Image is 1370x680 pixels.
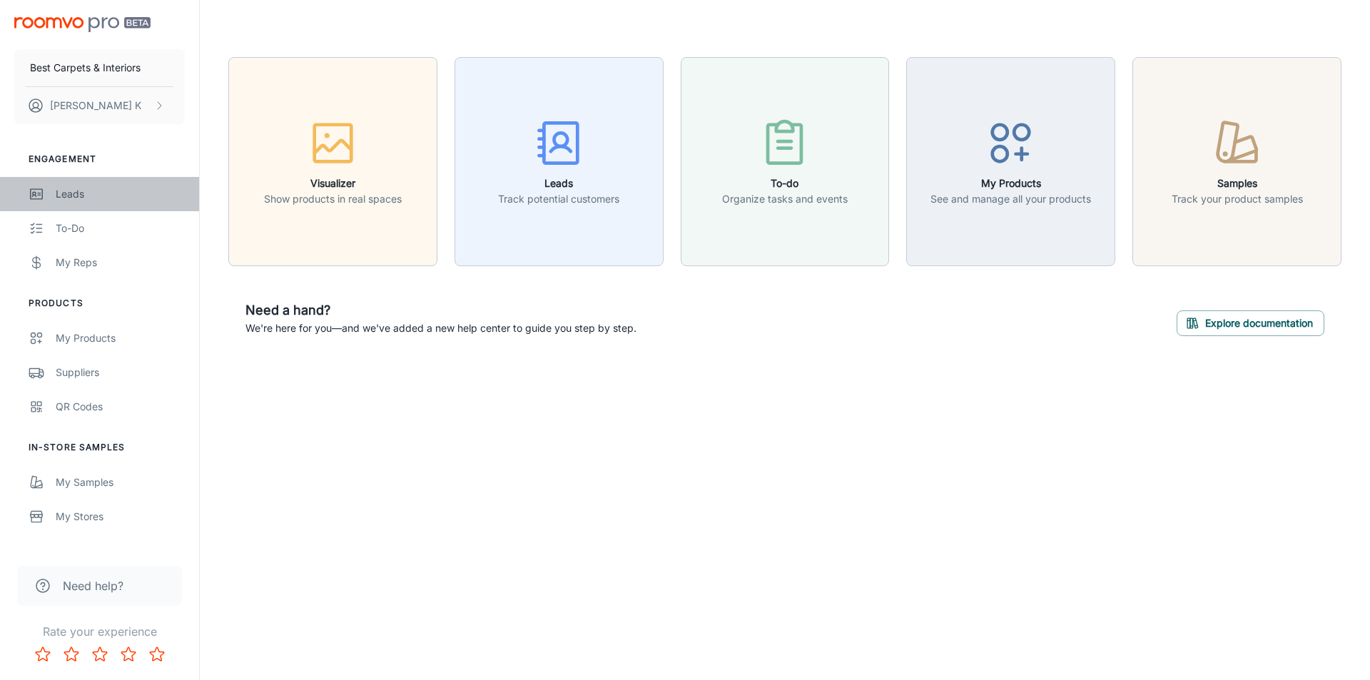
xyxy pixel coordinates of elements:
a: To-doOrganize tasks and events [681,153,890,168]
div: My Reps [56,255,185,270]
p: [PERSON_NAME] K [50,98,141,113]
a: My ProductsSee and manage all your products [906,153,1115,168]
button: Best Carpets & Interiors [14,49,185,86]
a: LeadsTrack potential customers [455,153,664,168]
button: [PERSON_NAME] K [14,87,185,124]
button: Explore documentation [1177,310,1324,336]
a: SamplesTrack your product samples [1132,153,1341,168]
button: My ProductsSee and manage all your products [906,57,1115,266]
div: QR Codes [56,399,185,415]
p: Organize tasks and events [722,191,848,207]
div: To-do [56,220,185,236]
img: Roomvo PRO Beta [14,17,151,32]
a: Explore documentation [1177,315,1324,329]
div: Suppliers [56,365,185,380]
button: To-doOrganize tasks and events [681,57,890,266]
h6: To-do [722,176,848,191]
h6: Need a hand? [245,300,636,320]
p: Best Carpets & Interiors [30,60,141,76]
p: We're here for you—and we've added a new help center to guide you step by step. [245,320,636,336]
h6: Visualizer [264,176,402,191]
p: See and manage all your products [930,191,1091,207]
h6: Samples [1172,176,1303,191]
button: LeadsTrack potential customers [455,57,664,266]
p: Show products in real spaces [264,191,402,207]
div: Leads [56,186,185,202]
div: My Products [56,330,185,346]
h6: Leads [498,176,619,191]
button: SamplesTrack your product samples [1132,57,1341,266]
p: Track potential customers [498,191,619,207]
h6: My Products [930,176,1091,191]
p: Track your product samples [1172,191,1303,207]
button: VisualizerShow products in real spaces [228,57,437,266]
